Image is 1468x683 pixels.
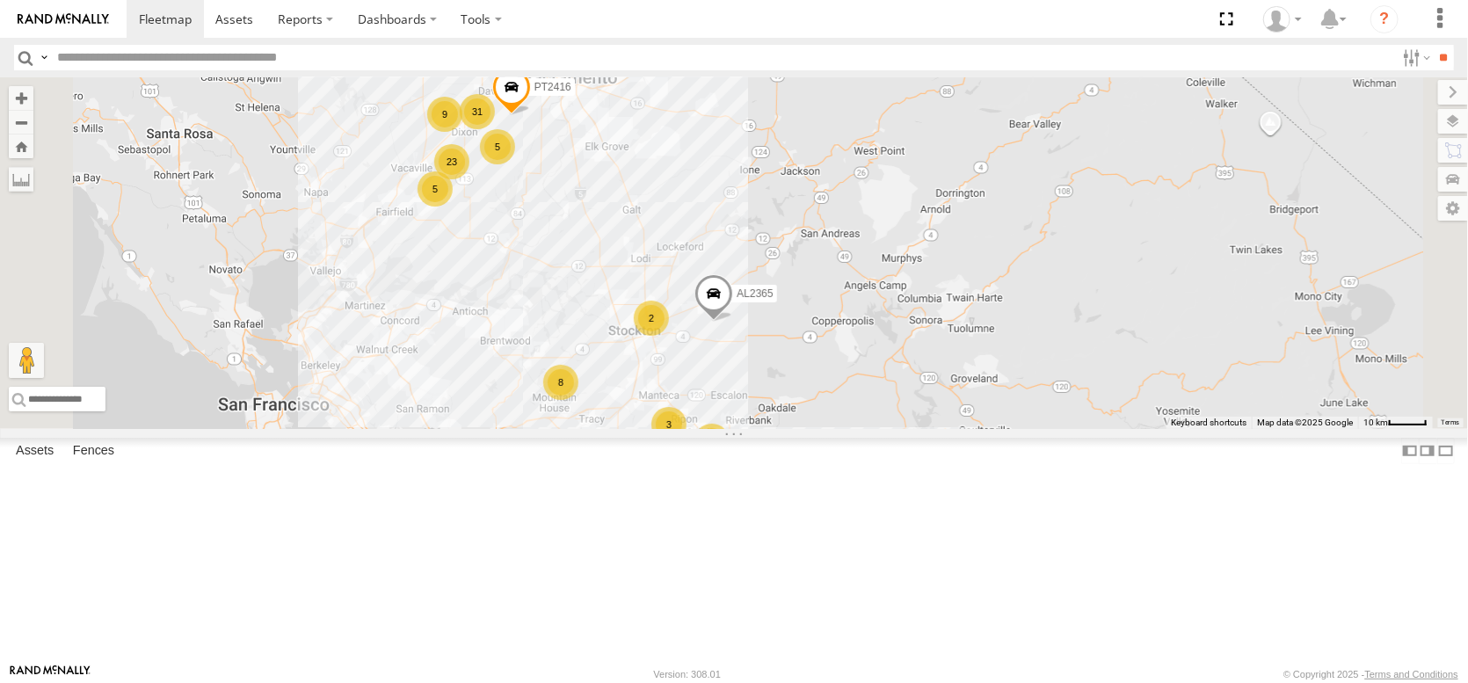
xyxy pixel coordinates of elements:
[1257,6,1308,33] div: Dennis Braga
[9,134,33,158] button: Zoom Home
[7,439,62,463] label: Assets
[654,669,721,679] div: Version: 308.01
[9,343,44,378] button: Drag Pegman onto the map to open Street View
[37,45,51,70] label: Search Query
[1363,418,1388,427] span: 10 km
[1442,419,1460,426] a: Terms (opens in new tab)
[418,171,453,207] div: 5
[1419,438,1436,463] label: Dock Summary Table to the Right
[434,144,469,179] div: 23
[1370,5,1399,33] i: ?
[427,97,462,132] div: 9
[64,439,123,463] label: Fences
[1283,669,1458,679] div: © Copyright 2025 -
[534,81,571,93] span: PT2416
[1437,438,1455,463] label: Hide Summary Table
[480,129,515,164] div: 5
[634,301,669,336] div: 2
[1401,438,1419,463] label: Dock Summary Table to the Left
[9,167,33,192] label: Measure
[651,407,687,442] div: 3
[543,365,578,400] div: 8
[1358,417,1433,429] button: Map Scale: 10 km per 41 pixels
[1396,45,1434,70] label: Search Filter Options
[18,13,109,25] img: rand-logo.svg
[10,665,91,683] a: Visit our Website
[1365,669,1458,679] a: Terms and Conditions
[9,110,33,134] button: Zoom out
[1171,417,1246,429] button: Keyboard shortcuts
[1438,196,1468,221] label: Map Settings
[460,94,495,129] div: 31
[737,287,773,300] span: AL2365
[1257,418,1353,427] span: Map data ©2025 Google
[694,424,730,459] div: 2
[9,86,33,110] button: Zoom in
